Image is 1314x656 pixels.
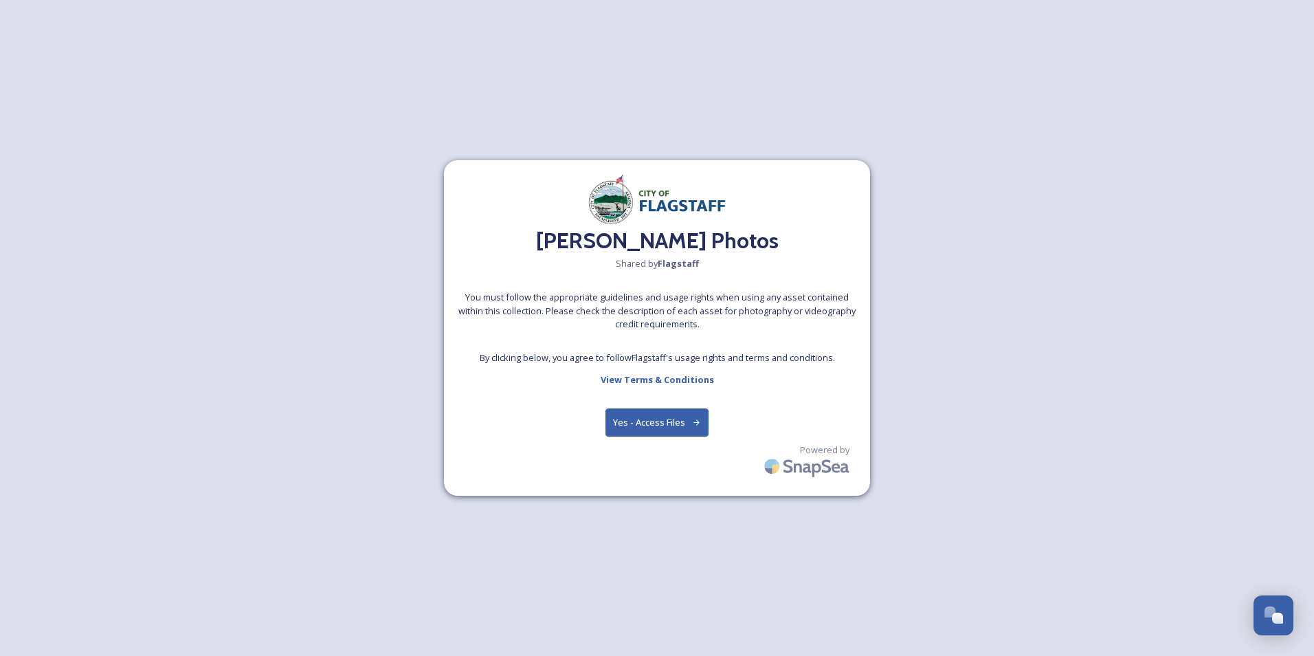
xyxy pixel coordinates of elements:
button: Yes - Access Files [605,408,709,437]
span: Shared by [616,257,699,270]
strong: Flagstaff [658,257,699,270]
strong: View Terms & Conditions [601,373,714,386]
span: You must follow the appropriate guidelines and usage rights when using any asset contained within... [458,291,856,331]
img: Document.png [588,174,726,225]
a: View Terms & Conditions [601,371,714,388]
button: Open Chat [1254,595,1293,635]
span: By clicking below, you agree to follow Flagstaff 's usage rights and terms and conditions. [480,351,835,364]
span: Powered by [800,444,849,457]
img: SnapSea Logo [760,450,856,483]
h2: [PERSON_NAME] Photos [536,224,779,257]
